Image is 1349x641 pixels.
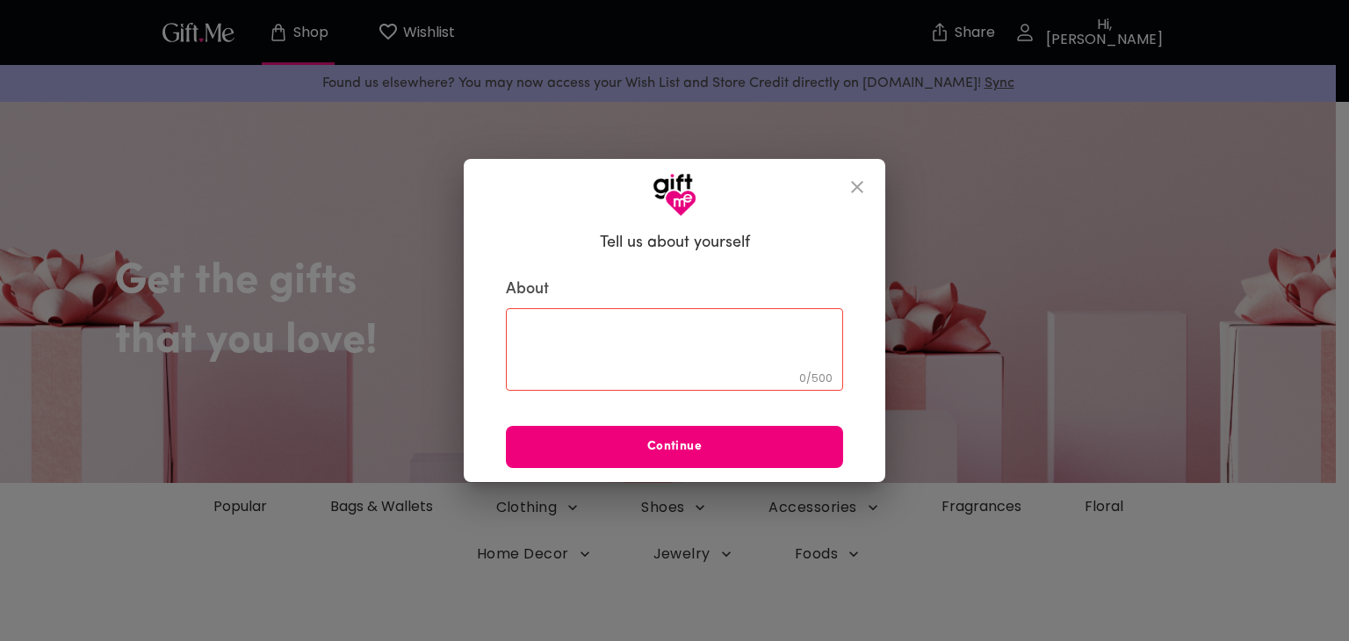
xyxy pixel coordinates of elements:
[506,426,843,468] button: Continue
[836,166,878,208] button: close
[600,233,750,254] h6: Tell us about yourself
[799,371,833,385] span: 0 / 500
[506,279,843,300] label: About
[653,173,696,217] img: GiftMe Logo
[506,437,843,457] span: Continue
